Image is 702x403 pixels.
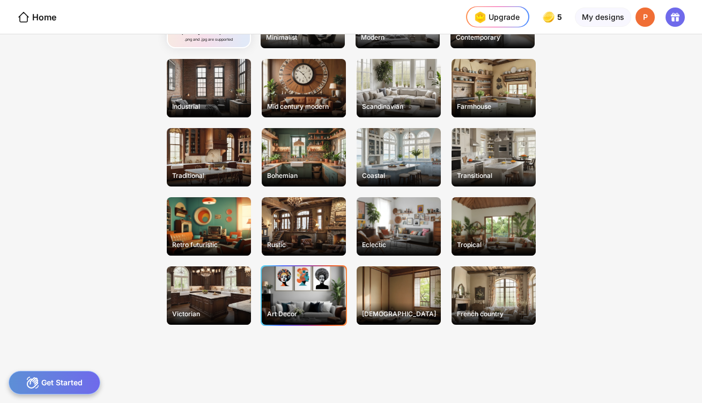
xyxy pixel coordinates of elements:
div: Transitional [453,167,535,184]
span: 5 [557,13,564,21]
div: Tropical [453,236,535,253]
img: upgrade-nav-btn-icon.gif [471,9,489,26]
div: Home [17,11,56,24]
div: Minimalist [262,29,344,46]
div: Eclectic [358,236,440,253]
div: Get Started [9,371,100,394]
div: Traditional [168,167,250,184]
div: Upgrade [471,9,520,26]
div: Art Decor [263,305,345,322]
div: P [636,8,655,27]
div: My designs [575,8,631,27]
div: Coastal [358,167,440,184]
div: Victorian [168,305,250,322]
div: French country [453,305,535,322]
div: Farmhouse [453,98,535,115]
div: Contemporary [452,29,534,46]
div: Bohemian [263,167,345,184]
div: [DEMOGRAPHIC_DATA] [358,305,440,322]
div: Rustic [263,236,345,253]
div: Retro futuristic [168,236,250,253]
div: Industrial [168,98,250,115]
div: Modern [357,29,439,46]
div: Scandinavian [358,98,440,115]
div: Mid century modern [263,98,345,115]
